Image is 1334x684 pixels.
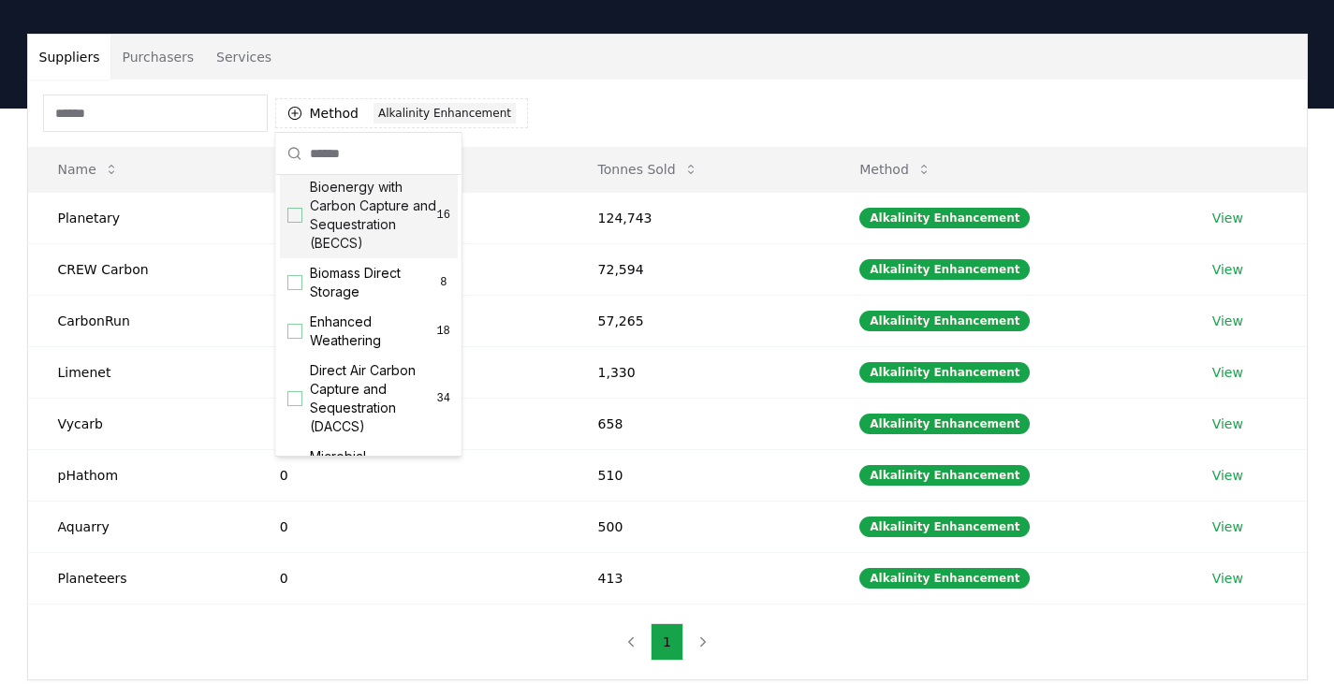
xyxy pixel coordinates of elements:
[28,552,250,604] td: Planeteers
[205,35,283,80] button: Services
[568,192,830,243] td: 124,743
[250,346,568,398] td: 14
[250,192,568,243] td: 777
[1212,466,1243,485] a: View
[568,398,830,449] td: 658
[436,208,449,223] span: 16
[436,391,449,406] span: 34
[568,346,830,398] td: 1,330
[28,192,250,243] td: Planetary
[28,295,250,346] td: CarbonRun
[310,313,436,350] span: Enhanced Weathering
[250,501,568,552] td: 0
[568,295,830,346] td: 57,265
[310,361,437,436] span: Direct Air Carbon Capture and Sequestration (DACCS)
[859,311,1030,331] div: Alkalinity Enhancement
[844,151,946,188] button: Method
[28,501,250,552] td: Aquarry
[1212,260,1243,279] a: View
[568,243,830,295] td: 72,594
[310,264,437,301] span: Biomass Direct Storage
[859,568,1030,589] div: Alkalinity Enhancement
[28,398,250,449] td: Vycarb
[310,178,437,253] span: Bioenergy with Carbon Capture and Sequestration (BECCS)
[436,275,449,290] span: 8
[110,35,205,80] button: Purchasers
[1212,363,1243,382] a: View
[1212,569,1243,588] a: View
[859,208,1030,228] div: Alkalinity Enhancement
[250,552,568,604] td: 0
[28,35,111,80] button: Suppliers
[568,449,830,501] td: 510
[859,465,1030,486] div: Alkalinity Enhancement
[1212,209,1243,227] a: View
[250,449,568,501] td: 0
[436,324,450,339] span: 18
[250,295,568,346] td: 21
[1212,517,1243,536] a: View
[859,414,1030,434] div: Alkalinity Enhancement
[28,346,250,398] td: Limenet
[1212,312,1243,330] a: View
[568,552,830,604] td: 413
[275,98,529,128] button: MethodAlkalinity Enhancement
[651,623,683,661] button: 1
[1212,415,1243,433] a: View
[859,259,1030,280] div: Alkalinity Enhancement
[859,362,1030,383] div: Alkalinity Enhancement
[374,103,516,124] div: Alkalinity Enhancement
[28,243,250,295] td: CREW Carbon
[568,501,830,552] td: 500
[265,151,430,188] button: Tonnes Delivered
[859,517,1030,537] div: Alkalinity Enhancement
[250,398,568,449] td: 0
[28,449,250,501] td: pHathom
[310,447,437,485] span: Microbial Mineralization
[250,243,568,295] td: 102
[583,151,713,188] button: Tonnes Sold
[43,151,134,188] button: Name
